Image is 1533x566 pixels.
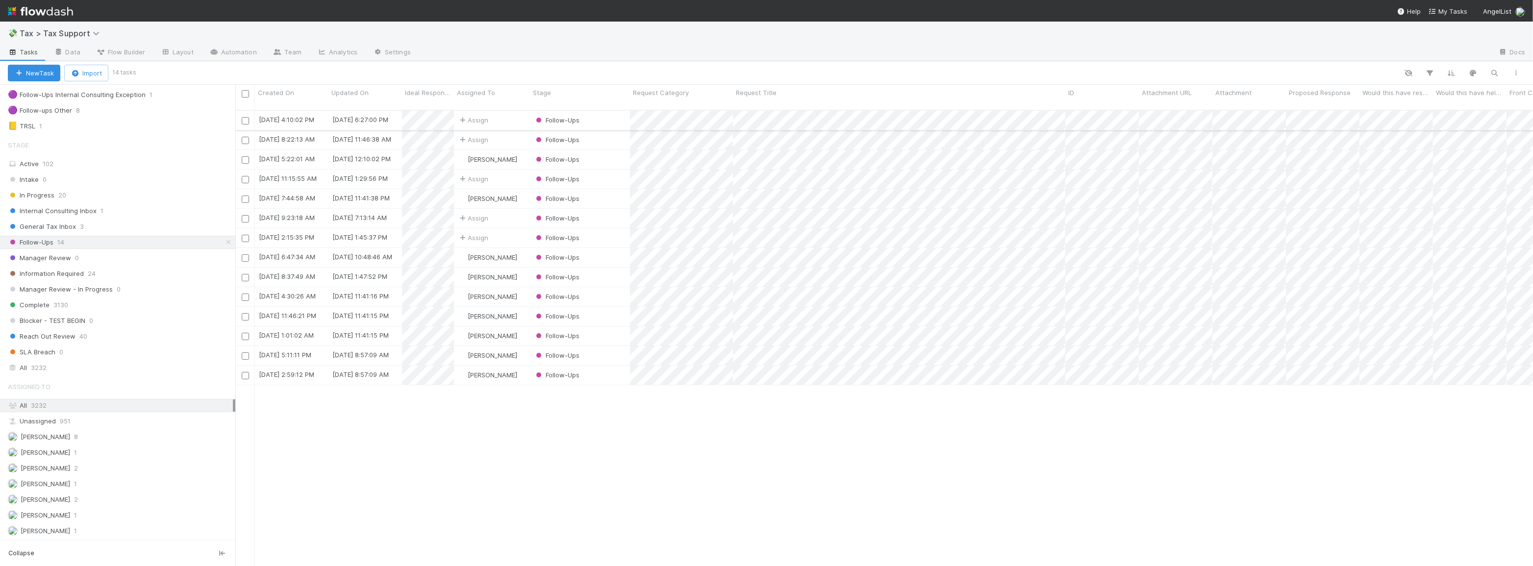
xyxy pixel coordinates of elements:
span: 0 [59,346,63,358]
span: 951 [60,415,71,427]
span: Assign [458,135,488,145]
a: Docs [1490,45,1533,61]
input: Toggle Row Selected [242,313,249,320]
div: [DATE] 1:47:52 PM [332,271,387,281]
input: Toggle Row Selected [242,274,249,281]
img: avatar_37569647-1c78-4889-accf-88c08d42a236.png [458,293,466,300]
span: 40 [79,330,87,343]
span: Follow-Ups [534,195,579,202]
img: avatar_85833754-9fc2-4f19-a44b-7938606ee299.png [1515,7,1525,17]
div: Assign [458,213,488,223]
img: avatar_d45d11ee-0024-4901-936f-9df0a9cc3b4e.png [458,253,466,261]
span: [PERSON_NAME] [21,448,70,456]
span: Updated On [331,88,369,98]
span: Stage [533,88,551,98]
span: [PERSON_NAME] [468,155,517,163]
span: [PERSON_NAME] [21,511,70,519]
img: logo-inverted-e16ddd16eac7371096b0.svg [8,3,73,20]
span: 3130 [53,299,68,311]
div: Follow-Ups [534,252,579,262]
div: [PERSON_NAME] [458,252,517,262]
div: [DATE] 11:41:38 PM [332,193,390,203]
input: Toggle Row Selected [242,176,249,183]
img: avatar_628a5c20-041b-43d3-a441-1958b262852b.png [8,447,18,457]
div: [DATE] 6:27:00 PM [332,115,388,124]
span: [PERSON_NAME] [21,464,70,472]
div: [DATE] 4:30:26 AM [259,291,316,301]
span: 📒 [8,122,18,130]
span: Tasks [8,47,38,57]
div: Assign [458,115,488,125]
div: Follow-Ups [534,272,579,282]
span: Reach Out Review [8,330,75,343]
div: Follow-Ups [534,213,579,223]
span: 🟣 [8,90,18,98]
span: Stage [8,135,29,155]
div: Follow-Ups [534,194,579,203]
span: 2 [74,462,78,474]
span: Follow-Ups [534,293,579,300]
input: Toggle Row Selected [242,137,249,144]
span: Internal Consulting Inbox [8,205,97,217]
div: [DATE] 11:41:16 PM [332,291,389,301]
span: Follow-Ups [534,175,579,183]
img: avatar_37569647-1c78-4889-accf-88c08d42a236.png [458,351,466,359]
img: avatar_6cb813a7-f212-4ca3-9382-463c76e0b247.png [458,273,466,281]
div: [PERSON_NAME] [458,194,517,203]
div: [DATE] 4:10:02 PM [259,115,314,124]
span: [PERSON_NAME] [468,253,517,261]
span: Follow-Ups [534,371,579,379]
span: Created On [258,88,294,98]
span: Assigned To [457,88,495,98]
div: Follow-Ups [534,331,579,341]
a: Analytics [309,45,365,61]
span: Attachment [1215,88,1252,98]
input: Toggle Row Selected [242,333,249,340]
span: 0 [75,252,79,264]
input: Toggle Row Selected [242,352,249,360]
div: [DATE] 11:46:21 PM [259,311,316,320]
span: Proposed Response [1289,88,1351,98]
div: Active [8,158,233,170]
input: Toggle Row Selected [242,294,249,301]
small: 14 tasks [112,68,136,77]
div: Assign [458,174,488,184]
span: Information Required [8,268,84,280]
div: [DATE] 11:15:55 AM [259,173,317,183]
span: [PERSON_NAME] [21,433,70,441]
span: Request Title [736,88,777,98]
div: [DATE] 11:41:15 PM [332,330,389,340]
span: 💸 [8,29,18,37]
span: [PERSON_NAME] [468,273,517,281]
span: 1 [150,89,162,101]
span: 1 [74,509,77,521]
div: [DATE] 11:41:15 PM [332,311,389,320]
img: avatar_a2d05fec-0a57-4266-8476-74cda3464b0e.png [8,526,18,536]
span: [PERSON_NAME] [468,195,517,202]
span: 14 [57,236,64,248]
span: Assign [458,233,488,243]
div: [DATE] 7:13:14 AM [332,213,387,222]
div: Follow-Ups [534,350,579,360]
div: Follow-Ups Internal Consulting Exception [8,89,146,101]
div: All [8,362,233,374]
div: All [8,399,233,412]
span: [PERSON_NAME] [468,332,517,340]
img: avatar_37569647-1c78-4889-accf-88c08d42a236.png [458,371,466,379]
span: ID [1068,88,1074,98]
img: avatar_12dd09bb-393f-4edb-90ff-b12147216d3f.png [8,463,18,473]
span: 0 [117,283,121,295]
span: [PERSON_NAME] [468,293,517,300]
input: Toggle Row Selected [242,196,249,203]
span: Flow Builder [96,47,145,57]
span: [PERSON_NAME] [21,495,70,503]
div: [DATE] 1:01:02 AM [259,330,314,340]
div: [DATE] 6:47:34 AM [259,252,315,262]
span: Follow-Ups [534,214,579,222]
input: Toggle Row Selected [242,215,249,222]
span: Manager Review [8,252,71,264]
div: [DATE] 8:57:09 AM [332,350,389,360]
span: SLA Breach [8,346,55,358]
